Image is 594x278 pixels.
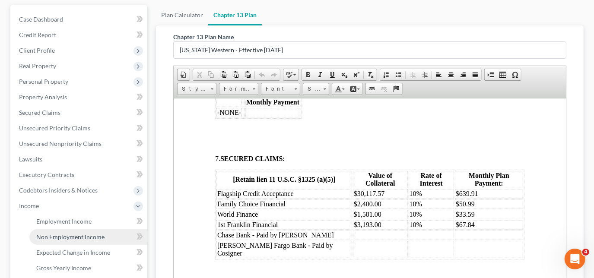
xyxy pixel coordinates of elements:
[302,69,314,80] a: Bold
[217,69,229,80] a: Paste
[314,69,326,80] a: Italic
[219,83,258,95] a: Format
[281,111,349,121] td: $33.59
[445,69,457,80] a: Center
[390,83,402,95] a: Anchor
[43,132,178,142] td: Chase Bank - Paid by [PERSON_NAME]
[205,69,217,80] a: Copy
[12,152,147,167] a: Lawsuits
[19,109,60,116] span: Secured Claims
[235,101,280,111] td: 10%
[19,47,55,54] span: Client Profile
[485,69,497,80] a: Insert Page Break for Printing
[29,229,147,245] a: Non Employment Income
[392,69,404,80] a: Insert/Remove Bulleted List
[303,83,329,95] a: Size
[19,16,63,23] span: Case Dashboard
[19,31,56,38] span: Credit Report
[19,202,39,209] span: Income
[179,111,234,121] td: $1,581.00
[241,69,254,80] a: Paste from Word
[365,69,377,80] a: Remove Format
[29,245,147,260] a: Expected Change in Income
[12,27,147,43] a: Credit Report
[347,83,362,95] a: Background Color
[12,12,147,27] a: Case Dashboard
[326,69,338,80] a: Underline
[19,140,102,147] span: Unsecured Nonpriority Claims
[283,69,299,80] a: Spell Checker
[43,111,178,121] td: World Finance
[378,83,390,95] a: Unlink
[509,69,521,80] a: Insert Special Character
[219,83,250,95] span: Format
[36,264,91,272] span: Gross Yearly Income
[457,69,469,80] a: Align Right
[19,186,98,194] span: Codebtors Insiders & Notices
[12,136,147,152] a: Unsecured Nonpriority Claims
[366,83,378,95] a: Link
[19,78,68,85] span: Personal Property
[41,183,342,198] span: 8.
[229,69,241,80] a: Paste as plain text
[173,32,234,41] label: Chapter 13 Plan Name
[177,83,216,95] a: Styles
[332,83,347,95] a: Text Color
[407,69,419,80] a: Decrease Indent
[469,69,481,80] a: Justify
[12,105,147,120] a: Secured Claims
[36,233,105,240] span: Non Employment Income
[19,124,90,132] span: Unsecured Priority Claims
[41,183,342,198] strong: SECURED AUTOMOBILE CLAIMS FOR DEBT INCURRED [DATE] OF FILING, AND OTHER SECURED CLAIMS FOR DEBT I...
[179,101,234,111] td: $2,400.00
[36,218,92,225] span: Employment Income
[19,62,56,69] span: Real Property
[12,89,147,105] a: Property Analysis
[19,155,42,163] span: Lawsuits
[43,142,178,160] td: [PERSON_NAME] Fargo Bank - Paid by Cosigner
[235,111,280,121] td: 10%
[178,83,208,95] span: Styles
[156,5,208,25] a: Plan Calculator
[178,69,190,80] a: Document Properties
[350,69,362,80] a: Superscript
[29,260,147,276] a: Gross Yearly Income
[29,214,147,229] a: Employment Income
[12,167,147,183] a: Executory Contracts
[12,120,147,136] a: Unsecured Priority Claims
[256,69,268,80] a: Undo
[433,69,445,80] a: Align Left
[36,249,110,256] span: Expected Change in Income
[179,122,234,131] td: $3,193.00
[565,249,585,269] iframe: Intercom live chat
[193,69,205,80] a: Cut
[497,69,509,80] a: Table
[380,69,392,80] a: Insert/Remove Numbered List
[235,122,280,131] td: 10%
[268,69,280,80] a: Redo
[281,101,349,111] td: $50.99
[338,69,350,80] a: Subscript
[261,83,300,95] a: Font
[19,171,74,178] span: Executory Contracts
[174,42,566,58] input: Enter name...
[281,122,349,131] td: $67.84
[303,83,321,95] span: Size
[582,249,589,256] span: 4
[261,83,292,95] span: Font
[208,5,262,25] a: Chapter 13 Plan
[43,122,178,131] td: 1st Franklin Financial
[19,93,67,101] span: Property Analysis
